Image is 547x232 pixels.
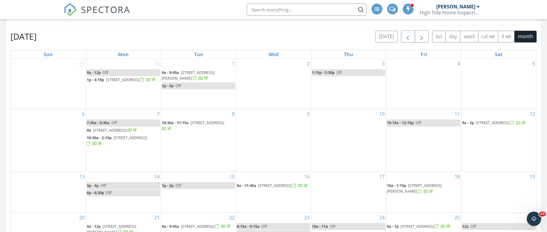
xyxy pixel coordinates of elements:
a: Go to July 7, 2025 [156,109,161,119]
span: 10:30a - 2:15p [87,135,112,140]
a: Go to July 6, 2025 [81,109,86,119]
span: [STREET_ADDRESS] [113,135,147,140]
a: Go to July 10, 2025 [378,109,386,119]
td: Go to July 6, 2025 [11,109,86,172]
div: [PERSON_NAME] [436,4,475,10]
td: Go to July 19, 2025 [461,172,536,213]
td: Go to July 16, 2025 [236,172,311,213]
span: 1p - 2p [162,183,174,188]
a: Go to June 29, 2025 [78,59,86,69]
a: Go to July 3, 2025 [381,59,386,69]
span: 9a - 12p [87,70,101,75]
input: Search everything... [247,4,367,16]
a: 10:30a - 11:15a [STREET_ADDRESS] [162,119,235,132]
a: Go to July 19, 2025 [528,172,536,182]
a: 9a - 2p [STREET_ADDRESS] [462,120,526,125]
span: SPECTORA [81,3,130,16]
a: 9a - 9:45a [STREET_ADDRESS][PERSON_NAME] [162,69,235,82]
span: 9a [87,127,91,133]
button: week [460,31,478,42]
span: 9a - 1p [387,224,399,229]
td: Go to July 11, 2025 [386,109,461,172]
a: Go to July 2, 2025 [306,59,311,69]
a: Go to July 24, 2025 [378,213,386,222]
a: Sunday [42,50,54,59]
span: Off [106,190,112,195]
a: Wednesday [267,50,280,59]
span: [STREET_ADDRESS] [401,224,434,229]
a: Go to July 16, 2025 [303,172,311,182]
h2: [DATE] [11,30,37,42]
td: Go to July 17, 2025 [311,172,386,213]
span: Off [416,120,421,125]
span: 10a - 1:15p [387,183,406,188]
img: The Best Home Inspection Software - Spectora [64,3,77,16]
td: Go to July 8, 2025 [161,109,236,172]
td: Go to July 9, 2025 [236,109,311,172]
a: 10:30a - 2:15p [STREET_ADDRESS] [87,134,160,147]
span: 10:15a - 12:15p [387,120,414,125]
a: 10:30a - 11:15a [STREET_ADDRESS] [162,120,224,131]
td: Go to July 7, 2025 [86,109,161,172]
td: Go to July 5, 2025 [461,59,536,109]
a: Friday [419,50,428,59]
a: Go to July 20, 2025 [78,213,86,222]
a: 9a - 1p [STREET_ADDRESS] [387,223,460,230]
button: Previous month [401,30,415,43]
span: Off [103,70,108,75]
td: Go to June 30, 2025 [86,59,161,109]
span: 10a - 11a [312,224,328,229]
button: [DATE] [375,31,397,42]
a: Go to July 1, 2025 [231,59,236,69]
span: 12a [462,224,468,229]
a: Go to July 23, 2025 [303,213,311,222]
button: cal wk [478,31,498,42]
a: Go to July 21, 2025 [153,213,161,222]
a: 9a - 1p [STREET_ADDRESS] [387,224,451,229]
span: Off [261,224,267,229]
a: Go to July 5, 2025 [531,59,536,69]
span: [STREET_ADDRESS][PERSON_NAME] [387,183,442,194]
span: [STREET_ADDRESS] [476,120,509,125]
span: Off [470,224,476,229]
span: 9a - 11:45a [237,183,256,188]
a: Go to July 8, 2025 [231,109,236,119]
span: [STREET_ADDRESS] [191,120,224,125]
a: 10:30a - 2:15p [STREET_ADDRESS] [87,135,147,146]
a: 9a [STREET_ADDRESS] [87,127,160,134]
button: day [445,31,460,42]
button: list [432,31,446,42]
button: Next month [415,30,429,43]
div: High Tide Home Inspections, LLC [420,10,480,16]
a: Go to June 30, 2025 [153,59,161,69]
a: Go to July 25, 2025 [453,213,461,222]
a: 9a - 9:45a [STREET_ADDRESS] [162,223,235,230]
span: Off [101,183,106,188]
a: Go to July 22, 2025 [228,213,236,222]
span: 9a - 9:45a [162,70,179,75]
a: Go to July 11, 2025 [453,109,461,119]
a: SPECTORA [64,8,130,21]
span: 9a - 9:45a [162,224,179,229]
span: [STREET_ADDRESS] [93,127,127,133]
a: Go to July 15, 2025 [228,172,236,182]
a: Go to July 13, 2025 [78,172,86,182]
a: Go to July 4, 2025 [456,59,461,69]
span: Off [176,183,181,188]
a: Tuesday [193,50,204,59]
td: Go to July 10, 2025 [311,109,386,172]
a: 9a - 11:45a [STREET_ADDRESS] [237,182,310,189]
td: Go to July 13, 2025 [11,172,86,213]
span: Off [336,70,342,75]
td: Go to July 1, 2025 [161,59,236,109]
span: 1p - 4:15p [87,77,104,82]
span: Off [176,83,181,88]
a: Go to July 12, 2025 [528,109,536,119]
td: Go to July 12, 2025 [461,109,536,172]
span: 1:15p - 2:30p [312,70,335,75]
a: 10a - 1:15p [STREET_ADDRESS][PERSON_NAME] [387,182,460,195]
td: Go to July 2, 2025 [236,59,311,109]
a: 10a - 1:15p [STREET_ADDRESS][PERSON_NAME] [387,183,442,194]
a: Thursday [343,50,354,59]
td: Go to July 18, 2025 [386,172,461,213]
